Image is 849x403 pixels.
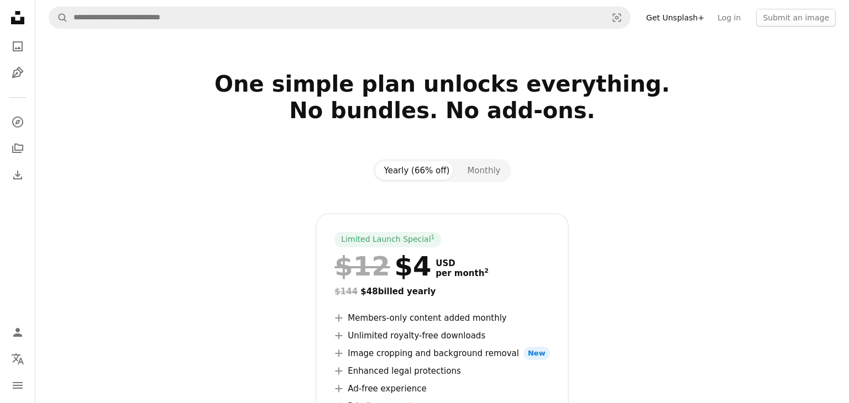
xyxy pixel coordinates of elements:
[7,164,29,186] a: Download History
[84,71,800,150] h2: One simple plan unlocks everything. No bundles. No add-ons.
[7,7,29,31] a: Home — Unsplash
[640,9,711,26] a: Get Unsplash+
[756,9,836,26] button: Submit an image
[458,161,509,180] button: Monthly
[49,7,631,29] form: Find visuals sitewide
[604,7,630,28] button: Visual search
[429,234,437,245] a: 1
[334,252,431,280] div: $4
[334,285,549,298] div: $48 billed yearly
[523,347,550,360] span: New
[436,258,489,268] span: USD
[334,232,441,247] div: Limited Launch Special
[482,268,491,278] a: 2
[334,382,549,395] li: Ad-free experience
[334,347,549,360] li: Image cropping and background removal
[711,9,747,26] a: Log in
[7,321,29,343] a: Log in / Sign up
[49,7,68,28] button: Search Unsplash
[7,111,29,133] a: Explore
[7,35,29,57] a: Photos
[334,364,549,378] li: Enhanced legal protections
[431,234,435,240] sup: 1
[334,287,358,296] span: $144
[334,311,549,325] li: Members-only content added monthly
[375,161,459,180] button: Yearly (66% off)
[334,252,390,280] span: $12
[436,268,489,278] span: per month
[7,137,29,160] a: Collections
[484,267,489,274] sup: 2
[334,329,549,342] li: Unlimited royalty-free downloads
[7,62,29,84] a: Illustrations
[7,374,29,396] button: Menu
[7,348,29,370] button: Language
